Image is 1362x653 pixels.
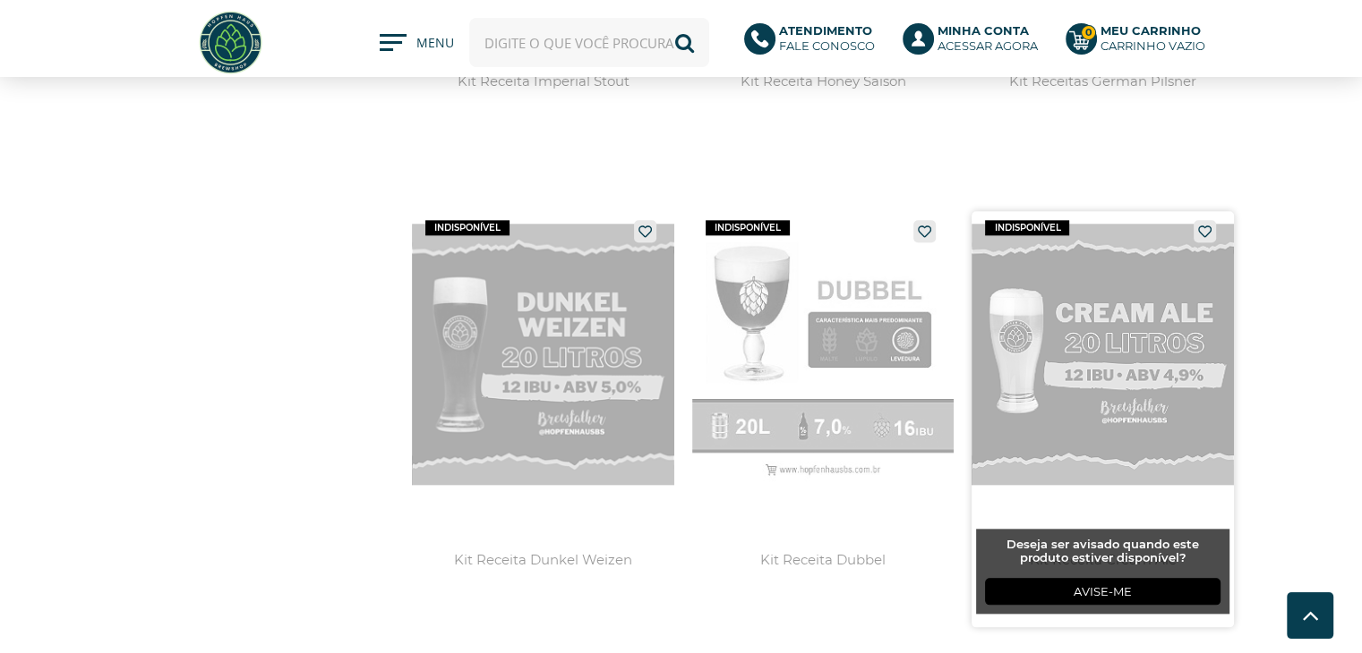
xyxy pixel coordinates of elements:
[412,211,674,627] a: Kit Receita Dunkel Weizen
[197,9,264,76] img: Hopfen Haus BrewShop
[1081,25,1096,40] strong: 0
[1101,38,1205,54] div: Carrinho Vazio
[779,23,875,54] p: Fale conosco
[985,220,1069,235] span: indisponível
[938,23,1029,38] b: Minha Conta
[779,23,872,38] b: Atendimento
[744,23,885,63] a: AtendimentoFale conosco
[416,34,451,61] span: MENU
[1007,537,1199,564] span: Deseja ser avisado quando este produto estiver disponível?
[469,18,709,67] input: Digite o que você procura
[692,211,955,627] a: Kit Receita Dubbel
[706,220,790,235] span: indisponível
[1101,23,1201,38] b: Meu Carrinho
[660,18,709,67] button: Buscar
[903,23,1048,63] a: Minha ContaAcessar agora
[972,211,1234,627] a: Kit Receita Cream Ale
[425,220,510,235] span: indisponível
[380,34,451,52] button: MENU
[985,578,1221,605] a: Avise-me
[938,23,1038,54] p: Acessar agora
